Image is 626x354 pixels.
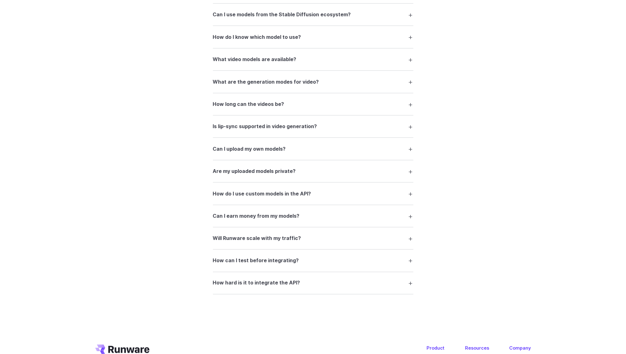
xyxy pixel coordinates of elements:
summary: Can I earn money from my models? [213,210,413,222]
summary: Will Runware scale with my traffic? [213,232,413,244]
h3: Is lip-sync supported in video generation? [213,122,317,131]
h3: How long can the videos be? [213,100,284,108]
h3: Can I upload my own models? [213,145,286,153]
h3: What video models are available? [213,55,297,64]
summary: How do I use custom models in the API? [213,188,413,200]
h3: Are my uploaded models private? [213,167,296,175]
summary: Is lip-sync supported in video generation? [213,121,413,133]
div: Resources [465,345,489,352]
h3: How can I test before integrating? [213,257,299,265]
summary: Can I upload my own models? [213,143,413,155]
summary: How do I know which model to use? [213,31,413,43]
h3: How do I use custom models in the API? [213,190,311,198]
summary: How can I test before integrating? [213,255,413,267]
summary: What video models are available? [213,54,413,65]
h3: What are the generation modes for video? [213,78,319,86]
summary: Are my uploaded models private? [213,165,413,177]
div: Product [427,345,445,352]
summary: Can I use models from the Stable Diffusion ecosystem? [213,9,413,21]
div: Company [510,345,531,352]
h3: Will Runware scale with my traffic? [213,234,301,242]
summary: What are the generation modes for video? [213,76,413,88]
h3: Can I use models from the Stable Diffusion ecosystem? [213,11,351,19]
summary: How long can the videos be? [213,98,413,110]
h3: How do I know which model to use? [213,33,301,41]
h3: Can I earn money from my models? [213,212,300,220]
summary: How hard is it to integrate the API? [213,277,413,289]
h3: How hard is it to integrate the API? [213,279,300,287]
